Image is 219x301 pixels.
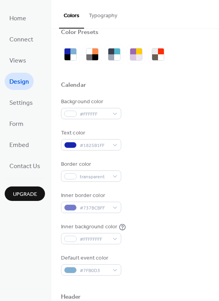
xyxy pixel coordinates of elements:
span: Views [9,55,26,67]
span: #FFFFFF [80,110,109,118]
span: Embed [9,139,29,152]
a: Embed [5,136,34,153]
a: Views [5,52,31,69]
span: Home [9,13,26,25]
span: transparent [80,173,109,181]
div: Default event color [61,254,120,262]
div: Color Presets [61,29,99,37]
div: Inner background color [61,223,117,231]
span: Connect [9,34,33,46]
a: Connect [5,30,38,48]
div: Calendar [61,81,86,90]
span: #FFFFFFFF [80,235,109,244]
div: Text color [61,129,120,137]
a: Home [5,9,31,27]
div: Background color [61,98,120,106]
span: Settings [9,97,33,109]
span: Form [9,118,23,131]
span: #1825B1FF [80,142,109,150]
span: Upgrade [13,190,37,199]
button: Upgrade [5,186,45,201]
a: Contact Us [5,157,45,174]
div: Inner border color [61,192,120,200]
a: Settings [5,94,38,111]
a: Form [5,115,28,132]
span: Contact Us [9,160,40,173]
span: #7FB0D3 [80,267,109,275]
span: Design [9,76,29,88]
a: Design [5,73,34,90]
span: #737BCBFF [80,204,109,212]
div: Border color [61,160,120,168]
